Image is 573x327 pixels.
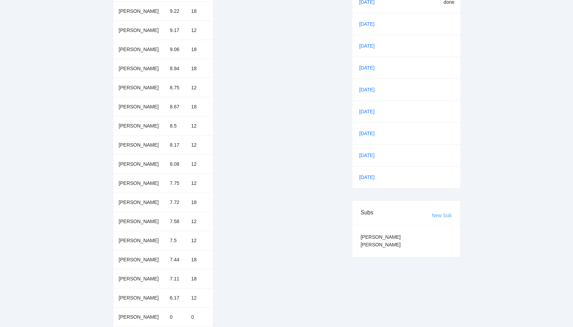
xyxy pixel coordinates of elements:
a: [DATE] [358,172,382,182]
td: 0 [164,307,186,326]
td: 7.58 [164,212,186,231]
td: 18 [186,1,213,21]
td: [PERSON_NAME] [113,173,164,193]
td: 9.06 [164,40,186,59]
a: [DATE] [358,150,382,161]
td: [PERSON_NAME] [113,116,164,135]
td: [PERSON_NAME] [113,212,164,231]
td: [PERSON_NAME] [113,193,164,212]
td: 12 [186,173,213,193]
td: [PERSON_NAME] [113,59,164,78]
td: [PERSON_NAME] [113,21,164,40]
td: 12 [186,212,213,231]
td: 18 [186,40,213,59]
td: 8.17 [164,135,186,154]
td: 8.94 [164,59,186,78]
td: 8.75 [164,78,186,97]
td: 12 [186,154,213,173]
a: [DATE] [358,84,382,95]
td: 18 [186,250,213,269]
a: [DATE] [358,41,382,51]
div: [PERSON_NAME] [361,233,401,241]
td: [PERSON_NAME] [113,135,164,154]
td: 7.44 [164,250,186,269]
td: 12 [186,21,213,40]
td: 9.17 [164,21,186,40]
div: Subs [361,203,432,222]
a: [DATE] [358,63,382,73]
a: [DATE] [358,106,382,117]
td: [PERSON_NAME] [113,40,164,59]
td: 8.5 [164,116,186,135]
a: New Sub [432,213,452,218]
td: [PERSON_NAME] [113,231,164,250]
td: 7.72 [164,193,186,212]
td: [PERSON_NAME] [113,154,164,173]
td: 6.17 [164,288,186,307]
td: 18 [186,269,213,288]
td: 18 [186,193,213,212]
td: 12 [186,116,213,135]
td: [PERSON_NAME] [113,78,164,97]
td: 18 [186,97,213,116]
td: 12 [186,231,213,250]
td: [PERSON_NAME] [113,307,164,326]
td: 7.5 [164,231,186,250]
td: [PERSON_NAME] [113,269,164,288]
td: 18 [186,59,213,78]
td: 7.75 [164,173,186,193]
a: [DATE] [358,19,382,29]
td: 9.22 [164,1,186,21]
a: [DATE] [358,128,382,139]
td: 12 [186,78,213,97]
td: [PERSON_NAME] [113,1,164,21]
td: 7.11 [164,269,186,288]
td: [PERSON_NAME] [113,97,164,116]
td: 0 [186,307,213,326]
td: 8.08 [164,154,186,173]
div: [PERSON_NAME] [361,241,401,248]
td: 12 [186,135,213,154]
td: 8.67 [164,97,186,116]
td: [PERSON_NAME] [113,288,164,307]
td: 12 [186,288,213,307]
td: [PERSON_NAME] [113,250,164,269]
